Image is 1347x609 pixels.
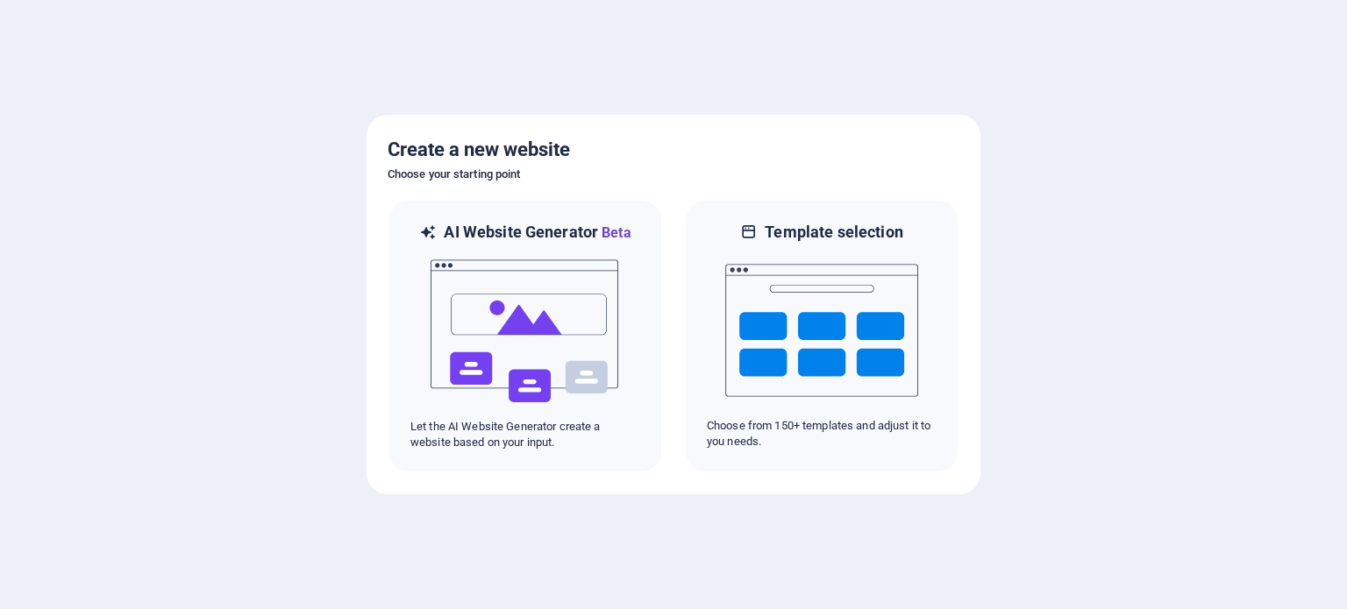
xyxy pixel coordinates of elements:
h5: Create a new website [388,136,959,164]
img: ai [429,244,622,419]
div: Template selectionChoose from 150+ templates and adjust it to you needs. [684,199,959,473]
p: Choose from 150+ templates and adjust it to you needs. [707,418,937,450]
h6: AI Website Generator [444,222,631,244]
div: AI Website GeneratorBetaaiLet the AI Website Generator create a website based on your input. [388,199,663,473]
h6: Template selection [765,222,902,243]
span: Beta [598,224,631,241]
p: Let the AI Website Generator create a website based on your input. [410,419,640,450]
h6: Choose your starting point [388,164,959,185]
